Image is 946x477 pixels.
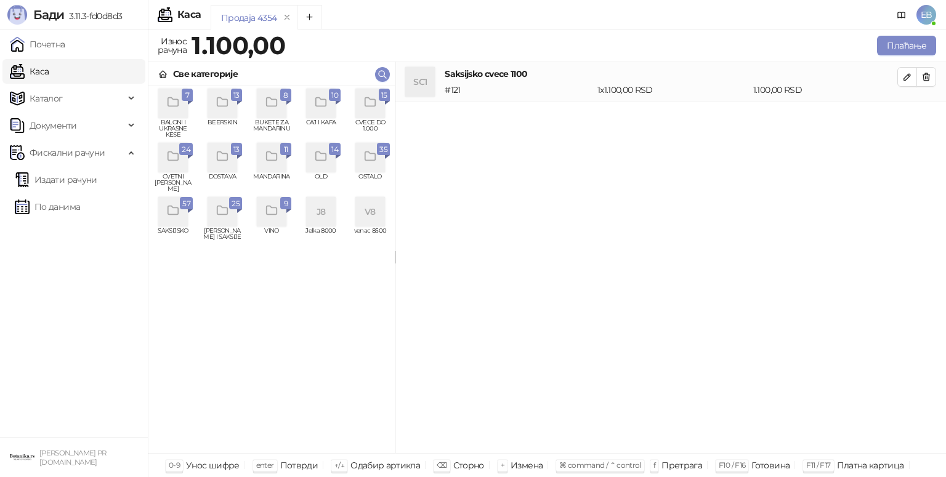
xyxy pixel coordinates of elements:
div: Све категорије [173,67,238,81]
span: 0-9 [169,460,180,470]
div: Унос шифре [186,457,240,473]
div: Одабир артикла [350,457,420,473]
button: remove [279,12,295,23]
span: enter [256,460,274,470]
span: F11 / F17 [806,460,830,470]
span: 24 [182,143,190,156]
div: 1 x 1.100,00 RSD [595,83,751,97]
span: ⌘ command / ⌃ control [559,460,641,470]
span: ⌫ [437,460,447,470]
span: 10 [331,89,338,102]
a: Документација [892,5,912,25]
div: Сторно [453,457,484,473]
span: 8 [283,89,289,102]
span: ↑/↓ [334,460,344,470]
span: CVETNI [PERSON_NAME] [153,174,193,192]
div: Продаја 4354 [221,11,277,25]
div: SC1 [405,67,435,97]
div: V8 [355,197,385,226]
div: # 121 [442,83,595,97]
span: Бади [33,7,64,22]
span: BEERSKIN [203,119,242,138]
img: 64x64-companyLogo-0e2e8aaa-0bd2-431b-8613-6e3c65811325.png [10,445,34,470]
div: Платна картица [837,457,904,473]
span: 3.11.3-fd0d8d3 [64,10,122,22]
button: Плаћање [877,36,936,55]
span: 13 [233,89,240,102]
div: Готовина [751,457,790,473]
span: 7 [184,89,190,102]
span: 9 [283,197,289,210]
a: Каса [10,59,49,84]
a: Почетна [10,32,65,57]
button: Add tab [297,5,322,30]
span: venac 8500 [350,228,390,246]
span: Jelka 8000 [301,228,341,246]
div: Измена [511,457,543,473]
a: Издати рачуни [15,167,97,192]
div: Потврди [280,457,318,473]
span: VINO [252,228,291,246]
span: Документи [30,113,76,138]
span: F10 / F16 [719,460,745,470]
span: CAJ I KAFA [301,119,341,138]
div: grid [148,86,395,453]
strong: 1.100,00 [192,30,285,60]
span: 25 [232,197,240,210]
div: J8 [306,197,336,226]
span: [PERSON_NAME] I SAKSIJE [203,228,242,246]
span: SAKSIJSKO [153,228,193,246]
img: Logo [7,5,27,25]
div: Износ рачуна [155,33,189,58]
small: [PERSON_NAME] PR [DOMAIN_NAME] [39,449,107,467]
a: По данима [15,194,80,219]
div: 1.100,00 RSD [751,83,900,97]
span: 13 [233,143,240,156]
span: MANDARINA [252,174,291,192]
span: CVECE DO 1.000 [350,119,390,138]
span: f [653,460,655,470]
span: Каталог [30,86,63,111]
span: OSTALO [350,174,390,192]
span: DOSTAVA [203,174,242,192]
h4: Saksijsko cvece 1100 [445,67,897,81]
span: 35 [379,143,387,156]
div: Каса [177,10,201,20]
span: 57 [182,197,190,210]
span: BALONI I UKRASNE KESE [153,119,193,138]
span: BUKETE ZA MANDARINU [252,119,291,138]
span: OLD [301,174,341,192]
span: 15 [381,89,387,102]
span: Фискални рачуни [30,140,105,165]
span: 11 [283,143,289,156]
span: 14 [331,143,338,156]
div: Претрага [661,457,702,473]
span: EB [916,5,936,25]
span: + [501,460,504,470]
